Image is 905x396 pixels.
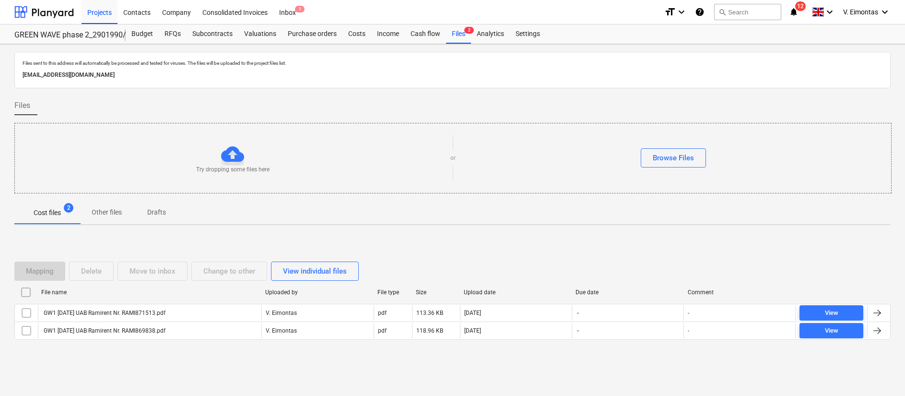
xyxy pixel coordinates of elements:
a: Analytics [471,24,510,44]
div: Uploaded by [265,289,370,296]
span: 12 [795,1,806,11]
p: V. Eimontas [266,309,297,317]
a: Valuations [238,24,282,44]
div: 113.36 KB [416,310,443,316]
div: Try dropping some files hereorBrowse Files [14,123,892,193]
i: format_size [664,6,676,18]
div: [DATE] [464,310,481,316]
div: - [688,327,689,334]
div: View [825,325,838,336]
a: Budget [126,24,159,44]
div: GW1 [DATE] UAB Ramirent Nr. RAMI869838.pdf [42,327,165,334]
p: or [450,154,456,162]
iframe: Chat Widget [857,350,905,396]
div: Browse Files [653,152,694,164]
button: Search [714,4,781,20]
div: Size [416,289,456,296]
span: Files [14,100,30,111]
div: [DATE] [464,327,481,334]
a: Purchase orders [282,24,342,44]
div: Upload date [464,289,568,296]
div: View individual files [283,265,347,277]
i: keyboard_arrow_down [824,6,835,18]
i: keyboard_arrow_down [879,6,891,18]
div: GREEN WAVE phase 2_2901990/2901996/2901997 [14,30,114,40]
span: - [576,327,580,335]
div: 118.96 KB [416,327,443,334]
button: Browse Files [641,148,706,168]
a: Subcontracts [187,24,238,44]
a: RFQs [159,24,187,44]
span: V. Eimontas [843,8,878,16]
i: Knowledge base [695,6,705,18]
a: Cash flow [405,24,446,44]
div: - [688,310,689,316]
button: View individual files [271,262,359,281]
a: Income [371,24,405,44]
span: 1 [295,6,305,12]
div: Due date [576,289,680,296]
span: 2 [64,203,73,213]
p: Cost files [34,208,61,218]
p: Files sent to this address will automatically be processed and tested for viruses. The files will... [23,60,882,66]
i: notifications [789,6,799,18]
span: 2 [464,27,474,34]
a: Settings [510,24,546,44]
button: View [799,305,863,321]
div: pdf [378,310,387,316]
div: File name [41,289,258,296]
div: File type [377,289,408,296]
p: Other files [92,207,122,217]
div: pdf [378,327,387,334]
p: Try dropping some files here [196,166,270,174]
i: keyboard_arrow_down [676,6,687,18]
button: View [799,323,863,338]
div: Comment [688,289,792,296]
p: V. Eimontas [266,327,297,335]
span: search [718,8,726,16]
p: Drafts [145,207,168,217]
div: View [825,308,838,319]
p: [EMAIL_ADDRESS][DOMAIN_NAME] [23,70,882,80]
a: Files2 [446,24,471,44]
a: Costs [342,24,371,44]
span: - [576,309,580,317]
div: GW1 [DATE] UAB Ramirent Nr. RAMI871513.pdf [42,310,165,316]
div: Files [446,24,471,44]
